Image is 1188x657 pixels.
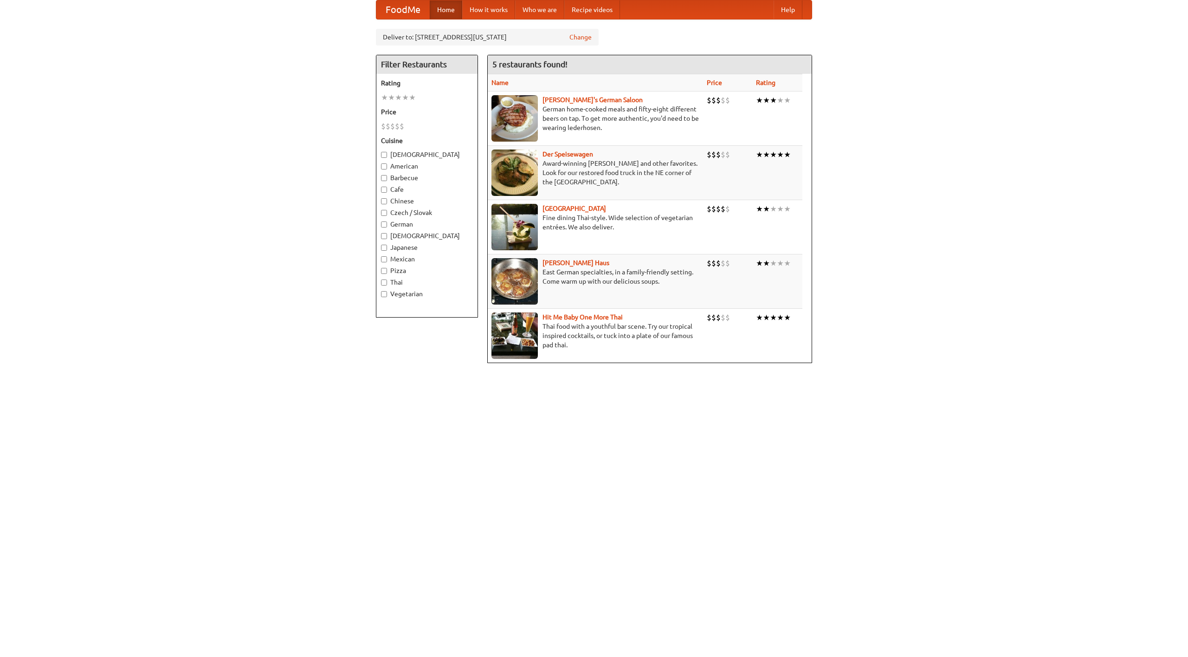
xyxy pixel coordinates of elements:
a: [PERSON_NAME]'s German Saloon [542,96,643,104]
label: Vegetarian [381,289,473,299]
li: ★ [777,150,784,160]
li: $ [707,95,711,105]
input: Mexican [381,256,387,262]
label: Barbecue [381,173,473,182]
li: ★ [777,95,784,105]
h5: Cuisine [381,136,473,145]
h5: Rating [381,78,473,88]
li: $ [721,95,725,105]
a: Who we are [515,0,564,19]
li: ★ [770,95,777,105]
li: ★ [756,150,763,160]
li: $ [395,121,400,131]
li: ★ [777,258,784,268]
li: $ [716,95,721,105]
li: ★ [777,204,784,214]
li: $ [716,258,721,268]
li: $ [711,150,716,160]
li: $ [716,204,721,214]
a: FoodMe [376,0,430,19]
li: ★ [784,204,791,214]
li: $ [716,150,721,160]
li: ★ [770,312,777,323]
h5: Price [381,107,473,117]
li: $ [711,204,716,214]
input: Thai [381,280,387,286]
a: Home [430,0,462,19]
input: [DEMOGRAPHIC_DATA] [381,233,387,239]
img: kohlhaus.jpg [491,258,538,305]
input: Pizza [381,268,387,274]
img: satay.jpg [491,204,538,250]
li: $ [725,258,730,268]
li: $ [707,258,711,268]
li: $ [711,95,716,105]
p: Award-winning [PERSON_NAME] and other favorites. Look for our restored food truck in the NE corne... [491,159,699,187]
label: [DEMOGRAPHIC_DATA] [381,231,473,241]
label: Japanese [381,243,473,252]
h4: Filter Restaurants [376,55,478,74]
label: Chinese [381,196,473,206]
li: $ [725,95,730,105]
li: ★ [756,95,763,105]
li: ★ [756,204,763,214]
li: $ [707,204,711,214]
a: [GEOGRAPHIC_DATA] [542,205,606,212]
input: Japanese [381,245,387,251]
li: $ [721,312,725,323]
li: $ [725,150,730,160]
input: German [381,221,387,228]
a: Help [774,0,802,19]
li: $ [721,150,725,160]
li: ★ [756,258,763,268]
label: Cafe [381,185,473,194]
li: ★ [770,258,777,268]
p: Thai food with a youthful bar scene. Try our tropical inspired cocktails, or tuck into a plate of... [491,322,699,350]
li: $ [725,204,730,214]
label: Mexican [381,254,473,264]
li: ★ [763,204,770,214]
input: [DEMOGRAPHIC_DATA] [381,152,387,158]
label: Czech / Slovak [381,208,473,217]
ng-pluralize: 5 restaurants found! [492,60,568,69]
a: Rating [756,79,775,86]
li: ★ [784,95,791,105]
input: Chinese [381,198,387,204]
li: ★ [388,92,395,103]
li: $ [721,204,725,214]
input: American [381,163,387,169]
img: speisewagen.jpg [491,150,538,196]
li: $ [725,312,730,323]
a: Name [491,79,509,86]
li: $ [721,258,725,268]
img: esthers.jpg [491,95,538,142]
li: $ [711,258,716,268]
li: $ [716,312,721,323]
li: ★ [763,312,770,323]
p: Fine dining Thai-style. Wide selection of vegetarian entrées. We also deliver. [491,213,699,232]
li: ★ [763,95,770,105]
input: Cafe [381,187,387,193]
li: ★ [763,258,770,268]
a: Change [569,33,592,42]
li: ★ [784,312,791,323]
li: ★ [402,92,409,103]
label: American [381,162,473,171]
p: German home-cooked meals and fifty-eight different beers on tap. To get more authentic, you'd nee... [491,104,699,132]
label: Pizza [381,266,473,275]
li: $ [711,312,716,323]
a: [PERSON_NAME] Haus [542,259,609,267]
p: East German specialties, in a family-friendly setting. Come warm up with our delicious soups. [491,267,699,286]
a: Der Speisewagen [542,150,593,158]
input: Czech / Slovak [381,210,387,216]
li: $ [707,150,711,160]
label: [DEMOGRAPHIC_DATA] [381,150,473,159]
li: $ [381,121,386,131]
li: ★ [381,92,388,103]
li: ★ [784,258,791,268]
li: ★ [770,150,777,160]
li: ★ [409,92,416,103]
